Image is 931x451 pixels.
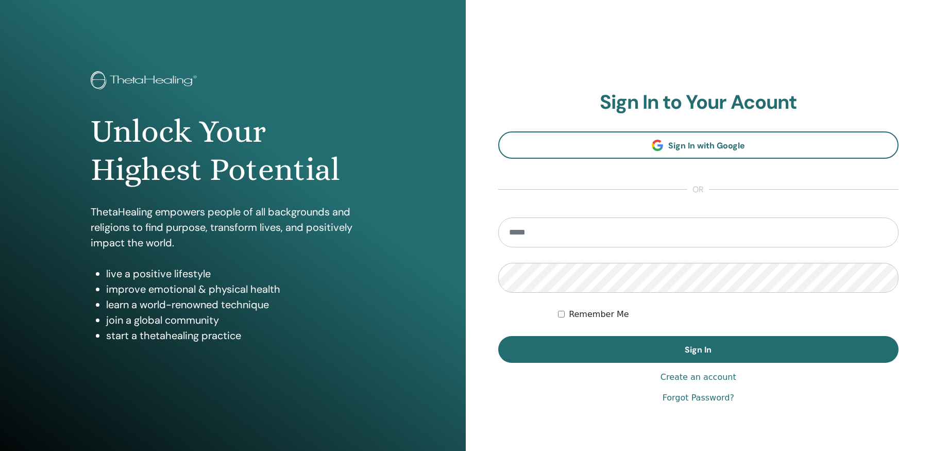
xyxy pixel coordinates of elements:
li: live a positive lifestyle [106,266,375,281]
span: or [687,183,709,196]
span: Sign In [685,344,712,355]
a: Create an account [661,371,736,383]
span: Sign In with Google [668,140,745,151]
button: Sign In [498,336,899,363]
li: learn a world-renowned technique [106,297,375,312]
li: start a thetahealing practice [106,328,375,343]
p: ThetaHealing empowers people of all backgrounds and religions to find purpose, transform lives, a... [91,204,375,250]
li: improve emotional & physical health [106,281,375,297]
h2: Sign In to Your Acount [498,91,899,114]
label: Remember Me [569,308,629,321]
h1: Unlock Your Highest Potential [91,112,375,189]
a: Forgot Password? [663,392,734,404]
a: Sign In with Google [498,131,899,159]
div: Keep me authenticated indefinitely or until I manually logout [558,308,899,321]
li: join a global community [106,312,375,328]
